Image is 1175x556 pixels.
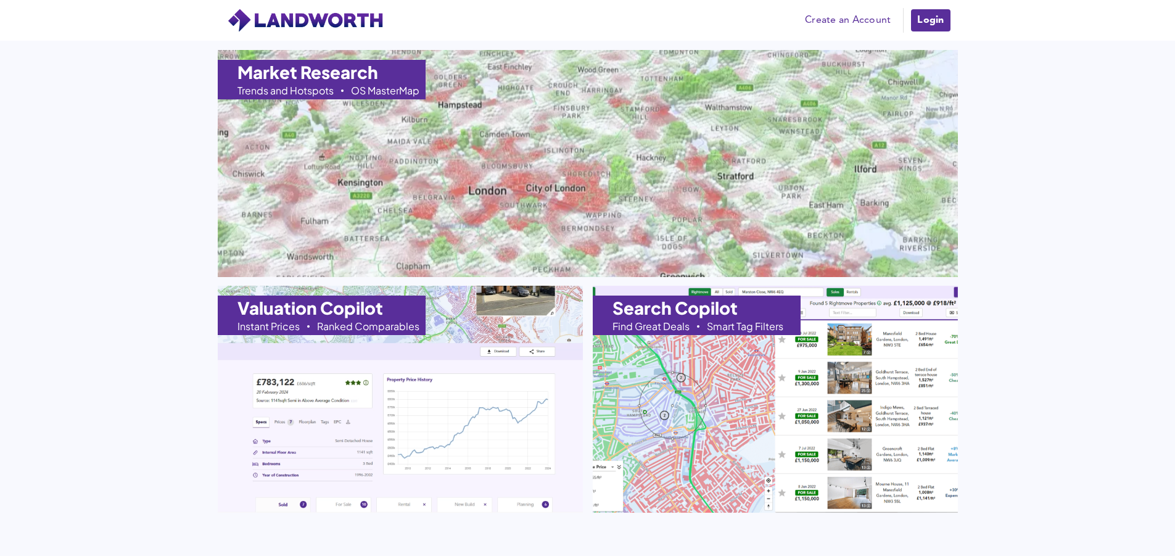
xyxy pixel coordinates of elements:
[351,86,419,96] div: OS MasterMap
[612,322,690,331] div: Find Great Deals
[593,286,958,513] a: Search CopilotFind Great DealsSmart Tag Filters
[218,286,583,513] a: Valuation CopilotInstant PricesRanked Comparables
[612,299,738,317] h1: Search Copilot
[218,50,958,278] a: Market ResearchTrends and HotspotsOS MasterMap
[237,64,378,81] h1: Market Research
[799,11,897,30] a: Create an Account
[707,322,783,331] div: Smart Tag Filters
[317,322,419,331] div: Ranked Comparables
[237,299,383,317] h1: Valuation Copilot
[910,8,951,33] a: Login
[237,322,300,331] div: Instant Prices
[237,86,334,96] div: Trends and Hotspots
